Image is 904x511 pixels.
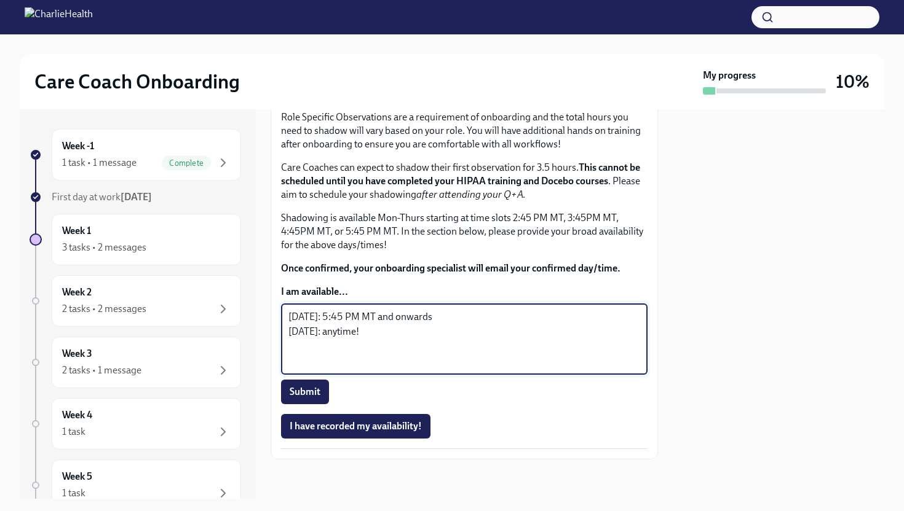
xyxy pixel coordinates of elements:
[416,189,526,200] em: after attending your Q+A.
[30,190,241,204] a: First day at work[DATE]
[62,347,92,361] h6: Week 3
[281,111,648,151] p: Role Specific Observations are a requirement of onboarding and the total hours you need to shadow...
[62,286,92,299] h6: Week 2
[30,398,241,450] a: Week 41 task
[281,161,648,201] p: Care Coaches can expect to shadow their first observation for 3.5 hours. . Please aim to schedule...
[62,486,85,500] div: 1 task
[52,191,152,203] span: First day at work
[62,302,146,316] div: 2 tasks • 2 messages
[836,71,870,93] h3: 10%
[703,69,756,82] strong: My progress
[62,408,92,422] h6: Week 4
[30,337,241,388] a: Week 32 tasks • 1 message
[281,285,648,298] label: I am available...
[62,139,94,153] h6: Week -1
[62,364,141,377] div: 2 tasks • 1 message
[121,191,152,203] strong: [DATE]
[62,241,146,254] div: 3 tasks • 2 messages
[281,211,648,252] p: Shadowing is available Mon-Thurs starting at time slots 2:45 PM MT, 3:45PM MT, 4:45PM MT, or 5:45...
[162,158,211,168] span: Complete
[30,129,241,181] a: Week -11 task • 1 messageComplete
[290,386,320,398] span: Submit
[62,425,85,439] div: 1 task
[281,262,621,274] strong: Once confirmed, your onboarding specialist will email your confirmed day/time.
[281,380,329,404] button: Submit
[25,7,93,27] img: CharlieHealth
[62,156,137,170] div: 1 task • 1 message
[288,310,640,369] textarea: [DATE]: 5:45 PM MT and onwards [DATE]: anytime!
[62,224,91,238] h6: Week 1
[290,420,422,432] span: I have recorded my availability!
[62,470,92,483] h6: Week 5
[30,459,241,511] a: Week 51 task
[30,214,241,265] a: Week 13 tasks • 2 messages
[34,69,240,94] h2: Care Coach Onboarding
[281,414,430,439] button: I have recorded my availability!
[30,275,241,327] a: Week 22 tasks • 2 messages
